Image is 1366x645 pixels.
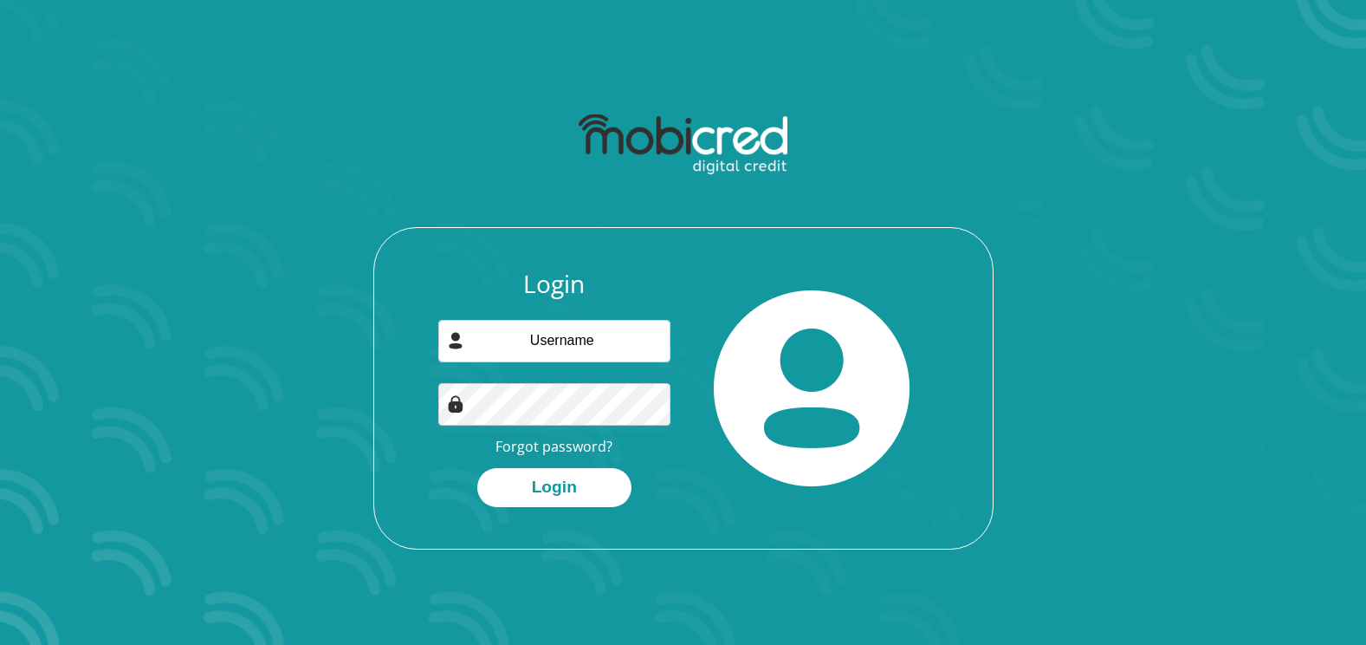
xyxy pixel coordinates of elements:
[438,270,670,299] h3: Login
[447,395,464,413] img: Image
[495,437,612,456] a: Forgot password?
[579,114,787,175] img: mobicred logo
[477,468,631,507] button: Login
[438,320,670,362] input: Username
[447,332,464,349] img: user-icon image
